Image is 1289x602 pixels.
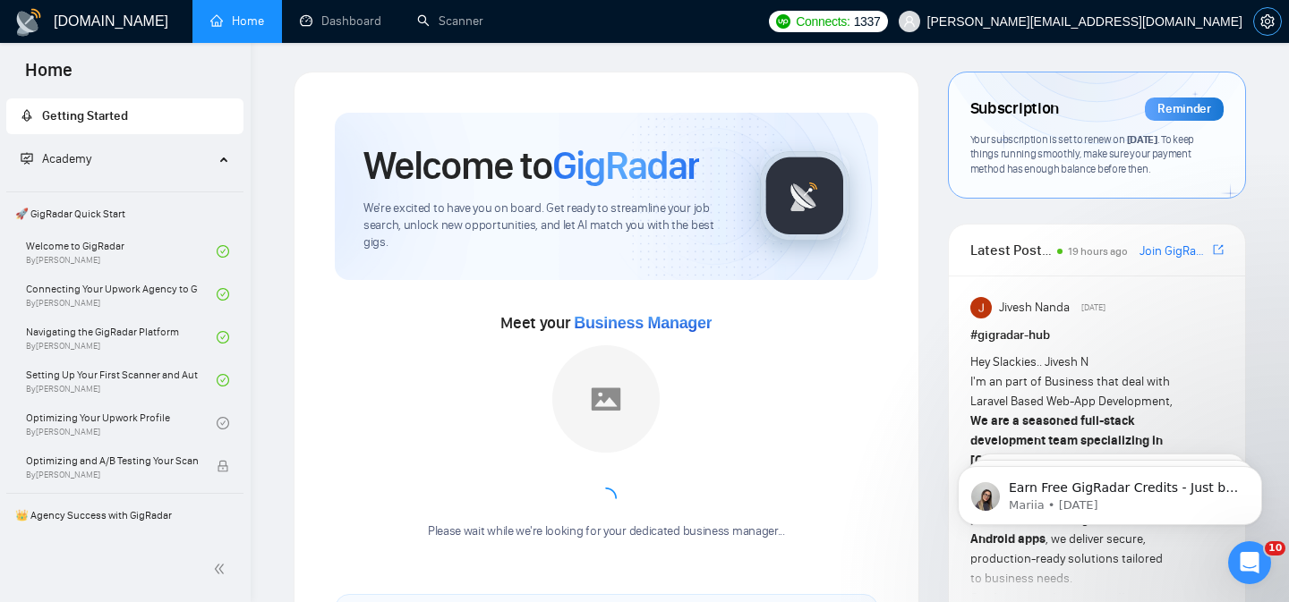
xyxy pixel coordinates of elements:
span: 👑 Agency Success with GigRadar [8,497,242,533]
span: lock [217,460,229,472]
a: Optimizing Your Upwork ProfileBy[PERSON_NAME] [26,403,217,443]
span: Jivesh Nanda [999,298,1070,318]
span: Business Manager [574,314,712,332]
a: Navigating the GigRadar PlatformBy[PERSON_NAME] [26,318,217,357]
span: rocket [21,109,33,122]
span: Latest Posts from the GigRadar Community [970,239,1052,261]
a: Welcome to GigRadarBy[PERSON_NAME] [26,232,217,271]
span: Meet your [500,313,712,333]
a: searchScanner [417,13,483,29]
span: setting [1254,14,1281,29]
h1: # gigradar-hub [970,326,1224,345]
span: Connects: [796,12,849,31]
span: Earn Free GigRadar Credits - Just by Sharing Your Story! 💬 Want more credits for sending proposal... [78,52,309,493]
span: GigRadar [552,141,699,190]
span: Getting Started [42,108,128,123]
span: 🚀 GigRadar Quick Start [8,196,242,232]
h1: Welcome to [363,141,699,190]
img: Jivesh Nanda [970,297,992,318]
iframe: Intercom notifications message [931,428,1289,554]
img: logo [14,8,43,37]
a: setting [1253,14,1282,29]
a: dashboardDashboard [300,13,381,29]
span: Subscription [970,94,1059,124]
span: check-circle [217,331,229,343]
a: Join GigRadar Slack Community [1140,242,1209,261]
div: Reminder [1145,98,1224,121]
a: Setting Up Your First Scanner and Auto-BidderBy[PERSON_NAME] [26,360,217,400]
span: check-circle [217,374,229,386]
strong: We are a seasoned full-stack development team specializing in [GEOGRAPHIC_DATA], PHP, and scalabl... [970,413,1163,488]
a: homeHome [210,13,264,29]
img: placeholder.png [552,345,660,453]
span: 1337 [854,12,881,31]
span: check-circle [217,288,229,301]
span: Home [11,57,87,95]
button: setting [1253,7,1282,36]
a: export [1213,242,1224,259]
span: Academy [42,151,91,166]
img: upwork-logo.png [776,14,790,29]
iframe: Intercom live chat [1228,541,1271,584]
span: export [1213,242,1224,257]
a: Connecting Your Upwork Agency to GigRadarBy[PERSON_NAME] [26,275,217,314]
span: Optimizing and A/B Testing Your Scanner for Better Results [26,452,198,470]
span: check-circle [217,245,229,258]
span: Academy [21,151,91,166]
li: Getting Started [6,98,243,134]
span: By [PERSON_NAME] [26,470,198,480]
span: Your subscription is set to renew on . To keep things running smoothly, make sure your payment me... [970,132,1194,175]
p: Message from Mariia, sent 6w ago [78,69,309,85]
span: We're excited to have you on board. Get ready to streamline your job search, unlock new opportuni... [363,200,731,251]
span: 10 [1265,541,1285,555]
span: [DATE] [1127,132,1157,146]
span: [DATE] [1081,300,1105,316]
span: fund-projection-screen [21,152,33,165]
span: double-left [213,560,231,578]
img: gigradar-logo.png [760,151,849,241]
span: 19 hours ago [1068,245,1128,258]
div: Please wait while we're looking for your dedicated business manager... [417,523,796,540]
span: check-circle [217,417,229,429]
span: loading [592,484,621,513]
span: user [903,15,916,28]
